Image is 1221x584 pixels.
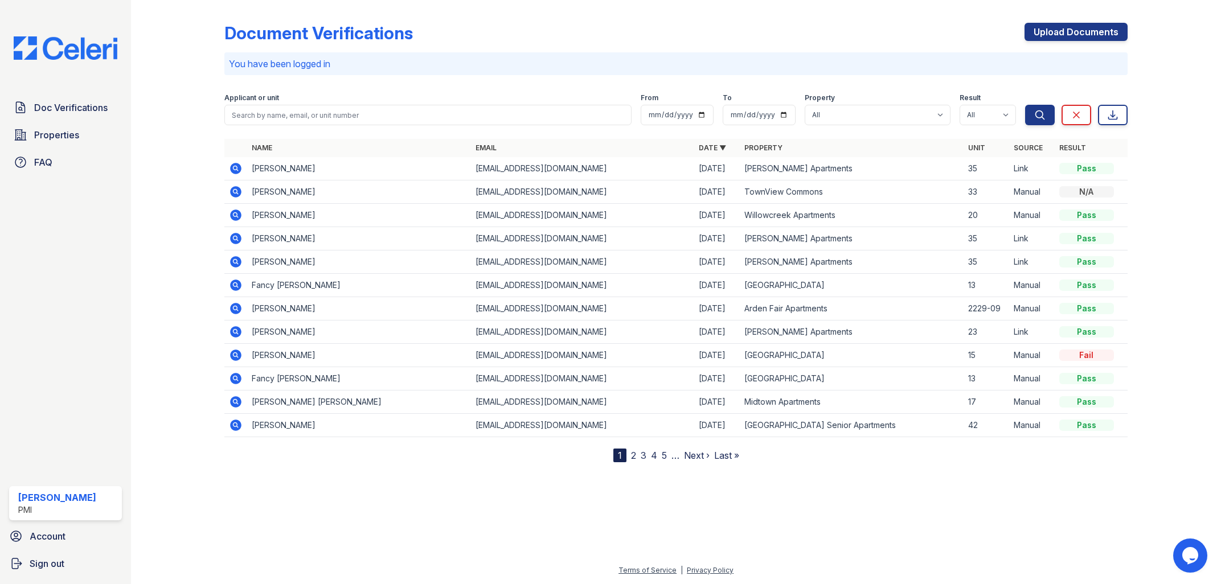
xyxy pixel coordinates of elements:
[651,450,657,461] a: 4
[960,93,981,102] label: Result
[1059,186,1114,198] div: N/A
[694,157,740,180] td: [DATE]
[471,157,695,180] td: [EMAIL_ADDRESS][DOMAIN_NAME]
[1009,157,1055,180] td: Link
[1059,326,1114,338] div: Pass
[618,566,677,574] a: Terms of Service
[641,450,646,461] a: 3
[1059,396,1114,408] div: Pass
[247,180,471,204] td: [PERSON_NAME]
[471,367,695,390] td: [EMAIL_ADDRESS][DOMAIN_NAME]
[694,274,740,297] td: [DATE]
[471,297,695,320] td: [EMAIL_ADDRESS][DOMAIN_NAME]
[1059,256,1114,268] div: Pass
[964,180,1009,204] td: 33
[5,36,126,60] img: CE_Logo_Blue-a8612792a0a2168367f1c8372b55b34899dd931a85d93a1a3d3e32e68fde9ad4.png
[964,227,1009,250] td: 35
[34,128,79,142] span: Properties
[247,157,471,180] td: [PERSON_NAME]
[964,157,1009,180] td: 35
[613,449,626,462] div: 1
[740,227,964,250] td: [PERSON_NAME] Apartments
[224,23,413,43] div: Document Verifications
[471,320,695,344] td: [EMAIL_ADDRESS][DOMAIN_NAME]
[247,344,471,367] td: [PERSON_NAME]
[964,274,1009,297] td: 13
[1009,250,1055,274] td: Link
[1059,303,1114,314] div: Pass
[694,367,740,390] td: [DATE]
[694,344,740,367] td: [DATE]
[471,344,695,367] td: [EMAIL_ADDRESS][DOMAIN_NAME]
[1009,367,1055,390] td: Manual
[34,155,52,169] span: FAQ
[247,227,471,250] td: [PERSON_NAME]
[740,180,964,204] td: TownView Commons
[694,414,740,437] td: [DATE]
[631,450,636,461] a: 2
[740,250,964,274] td: [PERSON_NAME] Apartments
[740,414,964,437] td: [GEOGRAPHIC_DATA] Senior Apartments
[964,204,1009,227] td: 20
[9,96,122,119] a: Doc Verifications
[714,450,739,461] a: Last »
[964,344,1009,367] td: 15
[247,320,471,344] td: [PERSON_NAME]
[964,250,1009,274] td: 35
[5,552,126,575] a: Sign out
[1009,204,1055,227] td: Manual
[964,297,1009,320] td: 2229-09
[471,227,695,250] td: [EMAIL_ADDRESS][DOMAIN_NAME]
[1009,180,1055,204] td: Manual
[5,525,126,548] a: Account
[1173,538,1210,573] iframe: chat widget
[805,93,835,102] label: Property
[694,227,740,250] td: [DATE]
[471,250,695,274] td: [EMAIL_ADDRESS][DOMAIN_NAME]
[1059,209,1114,221] div: Pass
[1014,143,1043,152] a: Source
[252,143,272,152] a: Name
[662,450,667,461] a: 5
[224,105,632,125] input: Search by name, email, or unit number
[1009,297,1055,320] td: Manual
[671,449,679,462] span: …
[1059,279,1114,291] div: Pass
[224,93,279,102] label: Applicant or unit
[1059,373,1114,384] div: Pass
[9,151,122,174] a: FAQ
[1009,274,1055,297] td: Manual
[964,390,1009,414] td: 17
[740,157,964,180] td: [PERSON_NAME] Apartments
[687,566,734,574] a: Privacy Policy
[1059,420,1114,431] div: Pass
[471,414,695,437] td: [EMAIL_ADDRESS][DOMAIN_NAME]
[229,57,1123,71] p: You have been logged in
[247,414,471,437] td: [PERSON_NAME]
[1009,344,1055,367] td: Manual
[18,504,96,516] div: PMI
[471,204,695,227] td: [EMAIL_ADDRESS][DOMAIN_NAME]
[694,320,740,344] td: [DATE]
[740,274,964,297] td: [GEOGRAPHIC_DATA]
[684,450,710,461] a: Next ›
[1059,143,1086,152] a: Result
[1009,390,1055,414] td: Manual
[471,274,695,297] td: [EMAIL_ADDRESS][DOMAIN_NAME]
[964,414,1009,437] td: 42
[30,529,65,543] span: Account
[964,320,1009,344] td: 23
[694,250,740,274] td: [DATE]
[9,124,122,146] a: Properties
[694,180,740,204] td: [DATE]
[1059,233,1114,244] div: Pass
[1009,320,1055,344] td: Link
[1059,163,1114,174] div: Pass
[1025,23,1128,41] a: Upload Documents
[723,93,732,102] label: To
[744,143,782,152] a: Property
[30,557,64,570] span: Sign out
[18,491,96,504] div: [PERSON_NAME]
[247,204,471,227] td: [PERSON_NAME]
